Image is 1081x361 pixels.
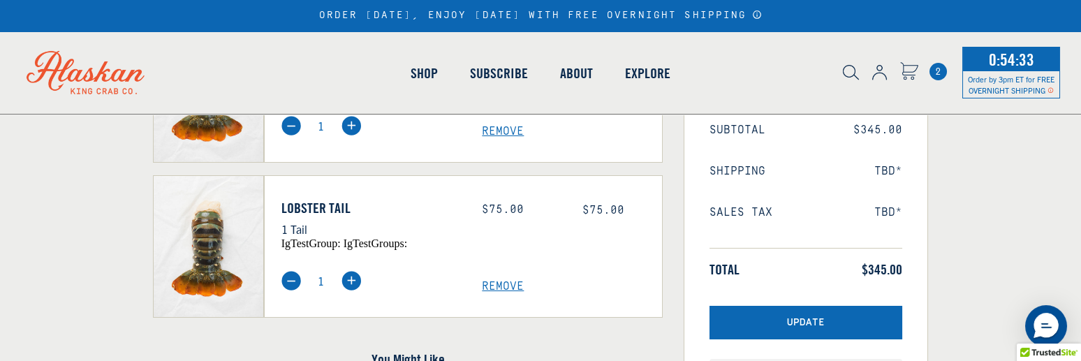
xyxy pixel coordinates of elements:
[281,200,462,216] a: Lobster Tail
[900,62,918,82] a: Cart
[344,237,407,249] span: igTestGroups:
[154,176,263,317] img: Lobster Tail - 1 Tail
[454,34,544,113] a: Subscribe
[1047,85,1054,95] span: Shipping Notice Icon
[709,124,765,137] span: Subtotal
[752,10,763,20] a: Announcement Bar Modal
[968,74,1054,95] span: Order by 3pm ET for FREE OVERNIGHT SHIPPING
[709,165,765,178] span: Shipping
[341,116,361,135] img: plus
[862,261,902,278] span: $345.00
[341,271,361,290] img: plus
[7,31,164,114] img: Alaskan King Crab Co. logo
[482,125,662,138] a: Remove
[482,203,561,216] div: $75.00
[929,63,947,80] span: 2
[985,45,1037,73] span: 0:54:33
[709,306,902,340] button: Update
[544,34,609,113] a: About
[482,280,662,293] a: Remove
[872,65,887,80] img: account
[281,220,462,238] p: 1 Tail
[281,116,301,135] img: minus
[609,34,686,113] a: Explore
[395,34,454,113] a: Shop
[709,206,772,219] span: Sales Tax
[281,271,301,290] img: minus
[582,204,624,216] span: $75.00
[318,10,762,22] div: ORDER [DATE], ENJOY [DATE] WITH FREE OVERNIGHT SHIPPING
[853,124,902,137] span: $345.00
[843,65,859,80] img: search
[787,317,825,329] span: Update
[1025,305,1067,347] div: Messenger Dummy Widget
[709,261,740,278] span: Total
[929,63,947,80] a: Cart
[281,237,341,249] span: igTestGroup:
